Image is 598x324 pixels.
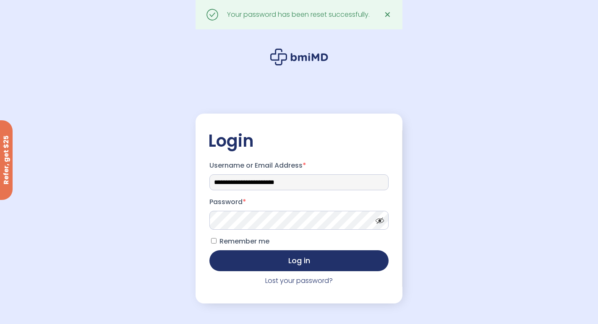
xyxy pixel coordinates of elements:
input: Remember me [211,238,217,244]
div: Your password has been reset successfully. [227,9,370,21]
span: ✕ [384,9,391,21]
label: Username or Email Address [209,159,389,172]
h2: Login [208,130,390,151]
span: Remember me [219,236,269,246]
a: ✕ [379,6,396,23]
button: Log in [209,250,389,271]
a: Lost your password? [265,276,333,285]
label: Password [209,195,389,209]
